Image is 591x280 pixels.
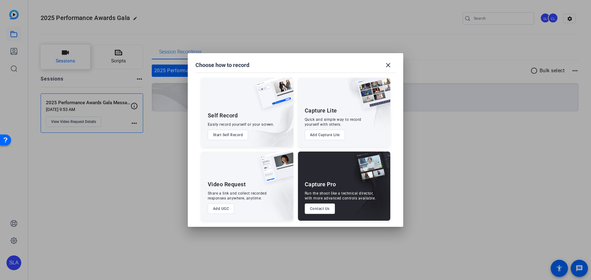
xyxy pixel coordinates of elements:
[208,122,274,127] div: Easily record yourself or your screen.
[255,152,293,189] img: ugc-content.png
[352,78,390,115] img: capture-lite.png
[305,130,345,140] button: Add Capture Lite
[305,107,337,114] div: Capture Lite
[208,130,248,140] button: Start Self Record
[305,181,336,188] div: Capture Pro
[335,78,390,139] img: embarkstudio-capture-lite.png
[240,91,293,147] img: embarkstudio-self-record.png
[208,191,267,201] div: Share a link and collect recorded responses anywhere, anytime.
[305,117,361,127] div: Quick and simple way to record yourself with others.
[208,203,235,214] button: Add UGC
[305,203,335,214] button: Contact Us
[305,191,376,201] div: Run the shoot like a technical director, with more advanced controls available.
[258,171,293,221] img: embarkstudio-ugc-content.png
[208,181,246,188] div: Video Request
[384,61,392,69] mat-icon: close
[251,78,293,115] img: self-record.png
[350,152,390,189] img: capture-pro.png
[345,159,390,221] img: embarkstudio-capture-pro.png
[208,112,238,119] div: Self Record
[195,61,249,69] h1: Choose how to record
